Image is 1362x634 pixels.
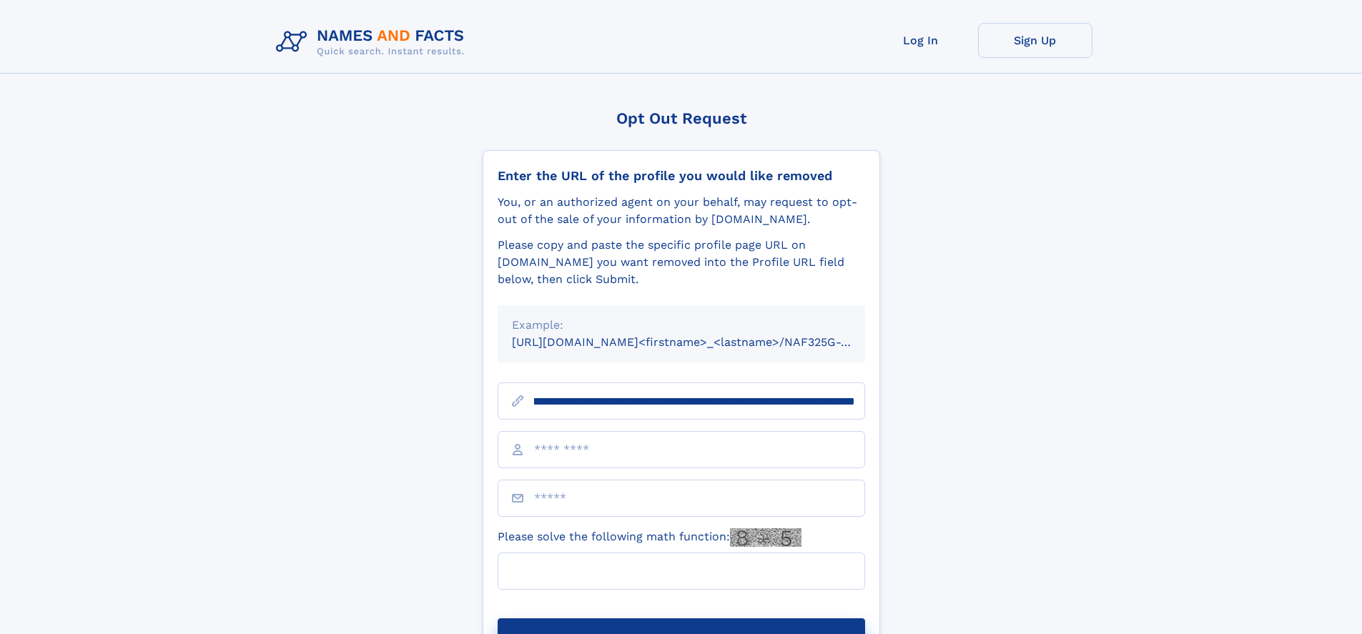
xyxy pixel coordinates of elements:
[483,109,880,127] div: Opt Out Request
[498,194,865,228] div: You, or an authorized agent on your behalf, may request to opt-out of the sale of your informatio...
[512,317,851,334] div: Example:
[498,168,865,184] div: Enter the URL of the profile you would like removed
[978,23,1092,58] a: Sign Up
[864,23,978,58] a: Log In
[270,23,476,61] img: Logo Names and Facts
[512,335,892,349] small: [URL][DOMAIN_NAME]<firstname>_<lastname>/NAF325G-xxxxxxxx
[498,528,801,547] label: Please solve the following math function:
[498,237,865,288] div: Please copy and paste the specific profile page URL on [DOMAIN_NAME] you want removed into the Pr...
